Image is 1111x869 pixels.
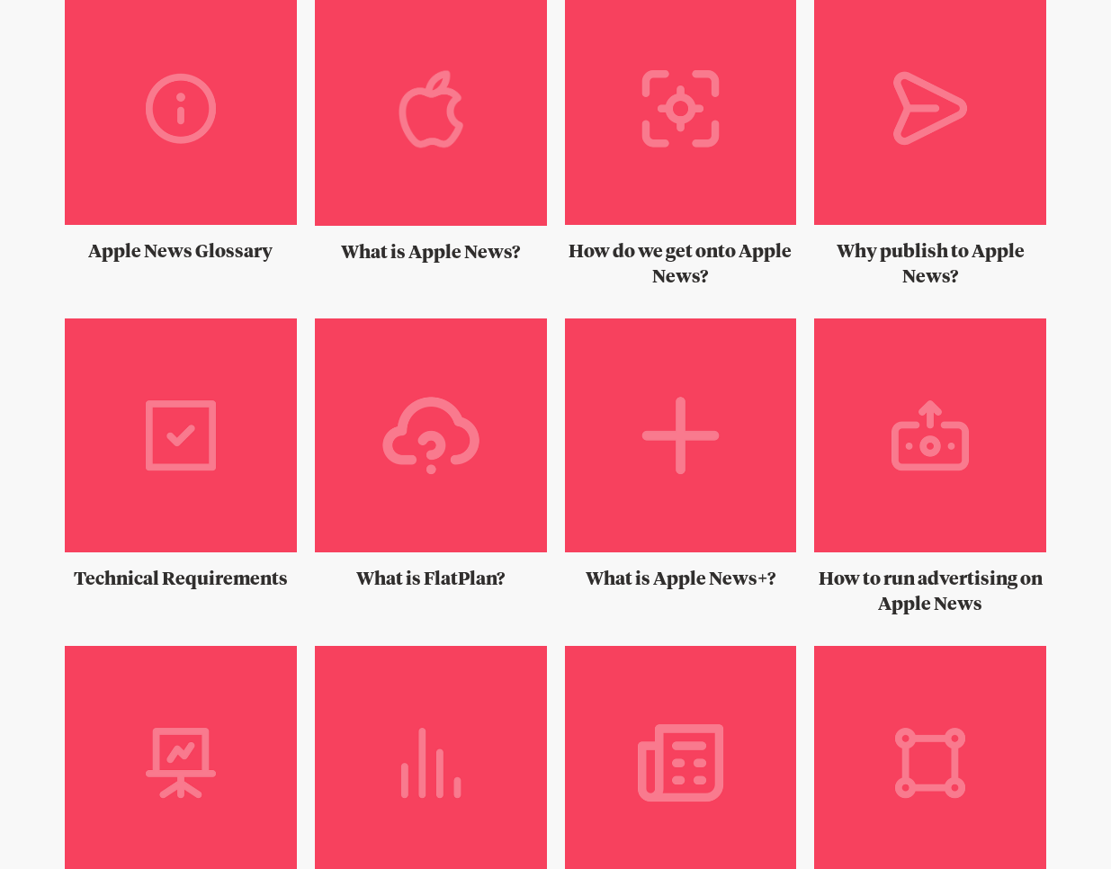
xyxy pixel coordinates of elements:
[65,567,297,592] h2: Technical Requirements
[814,318,1046,617] a: How to run advertising on Apple News
[315,318,547,592] a: What is FlatPlan?
[814,567,1046,617] h2: How to run advertising on Apple News
[65,318,297,592] a: Technical Requirements
[565,318,797,592] a: What is Apple News+?
[65,239,297,264] h2: Apple News Glossary
[814,239,1046,290] h2: Why publish to Apple News?
[315,567,547,592] h2: What is FlatPlan?
[565,567,797,592] h2: What is Apple News+?
[565,239,797,290] h2: How do we get onto Apple News?
[315,240,547,265] h2: What is Apple News?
